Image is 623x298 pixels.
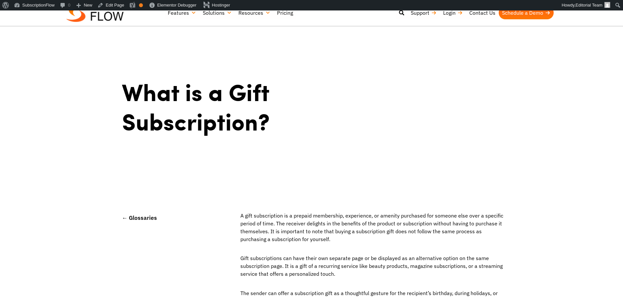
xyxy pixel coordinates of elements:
p: Gift subscriptions can have their own separate page or be displayed as an alternative option on t... [237,254,505,284]
a: Pricing [274,6,296,19]
div: OK [139,3,143,7]
a: ← Glossaries [122,214,157,221]
p: A gift subscription is a prepaid membership, experience, or amenity purchased for someone else ov... [237,212,505,250]
a: Resources [235,6,274,19]
a: Solutions [199,6,235,19]
h1: What is a Gift Subscription? [122,77,361,136]
a: Support [407,6,440,19]
a: Schedule a Demo [499,6,554,19]
span: Editorial Team [576,3,602,8]
a: Features [164,6,199,19]
a: Contact Us [466,6,499,19]
a: Login [440,6,466,19]
img: Subscriptionflow [66,5,124,22]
